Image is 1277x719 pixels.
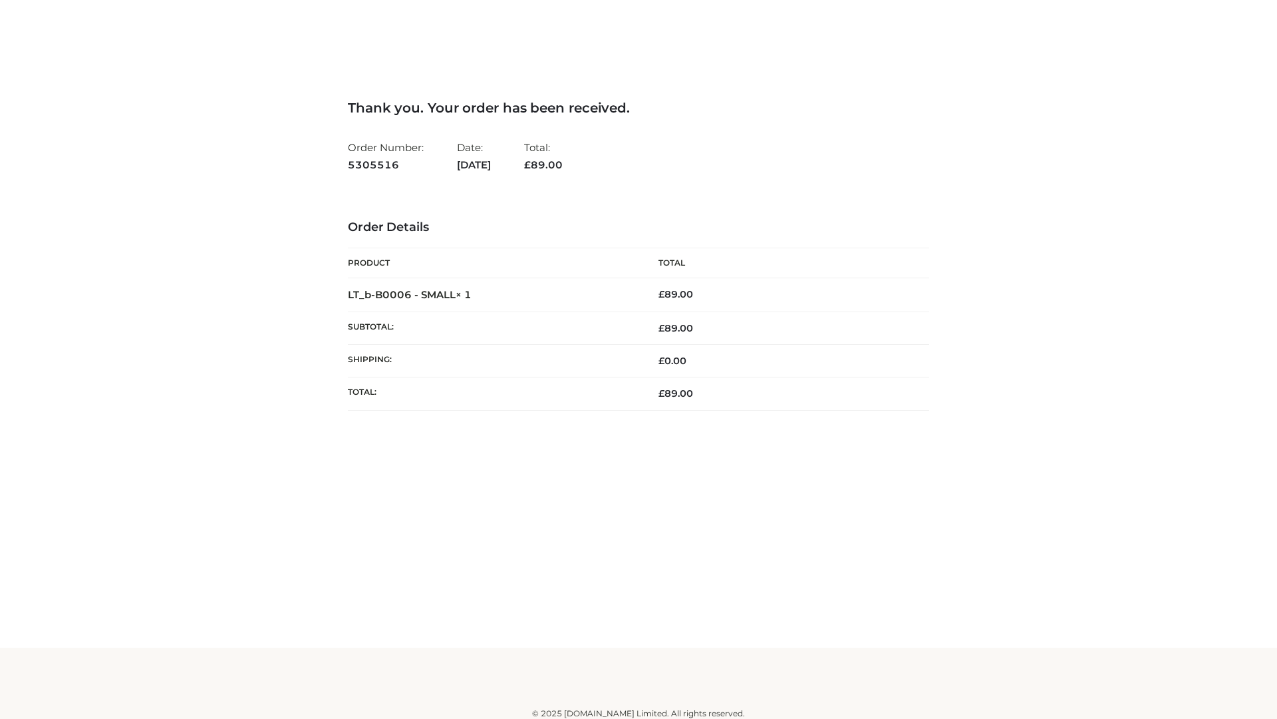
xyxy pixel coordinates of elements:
[658,288,693,300] bdi: 89.00
[348,312,638,344] th: Subtotal:
[658,355,664,367] span: £
[658,387,664,399] span: £
[348,100,929,116] h3: Thank you. Your order has been received.
[524,158,531,171] span: £
[456,288,472,301] strong: × 1
[658,322,693,334] span: 89.00
[348,136,424,176] li: Order Number:
[348,156,424,174] strong: 5305516
[658,322,664,334] span: £
[457,136,491,176] li: Date:
[348,220,929,235] h3: Order Details
[457,156,491,174] strong: [DATE]
[658,355,686,367] bdi: 0.00
[658,387,693,399] span: 89.00
[524,136,563,176] li: Total:
[658,288,664,300] span: £
[348,377,638,410] th: Total:
[638,248,929,278] th: Total
[348,345,638,377] th: Shipping:
[524,158,563,171] span: 89.00
[348,248,638,278] th: Product
[348,288,472,301] strong: LT_b-B0006 - SMALL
